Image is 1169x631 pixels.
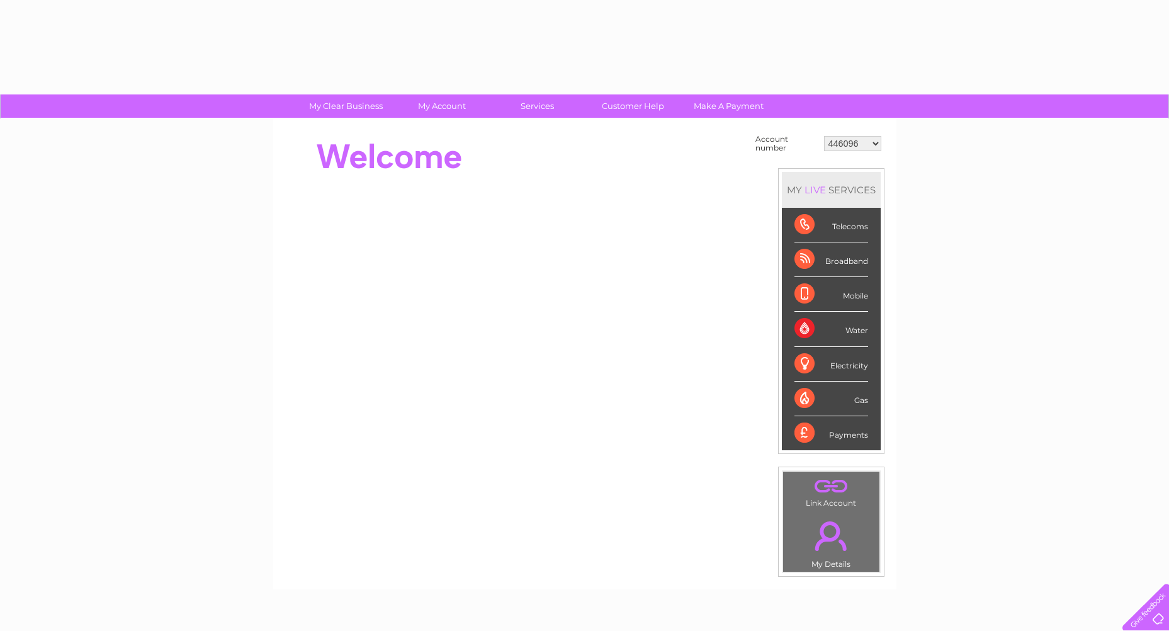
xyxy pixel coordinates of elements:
[794,347,868,382] div: Electricity
[782,172,881,208] div: MY SERVICES
[794,277,868,312] div: Mobile
[782,471,880,511] td: Link Account
[782,511,880,572] td: My Details
[786,514,876,558] a: .
[794,208,868,242] div: Telecoms
[752,132,821,156] td: Account number
[390,94,494,118] a: My Account
[794,242,868,277] div: Broadband
[485,94,589,118] a: Services
[794,312,868,346] div: Water
[802,184,828,196] div: LIVE
[786,475,876,497] a: .
[294,94,398,118] a: My Clear Business
[581,94,685,118] a: Customer Help
[794,382,868,416] div: Gas
[677,94,781,118] a: Make A Payment
[794,416,868,450] div: Payments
